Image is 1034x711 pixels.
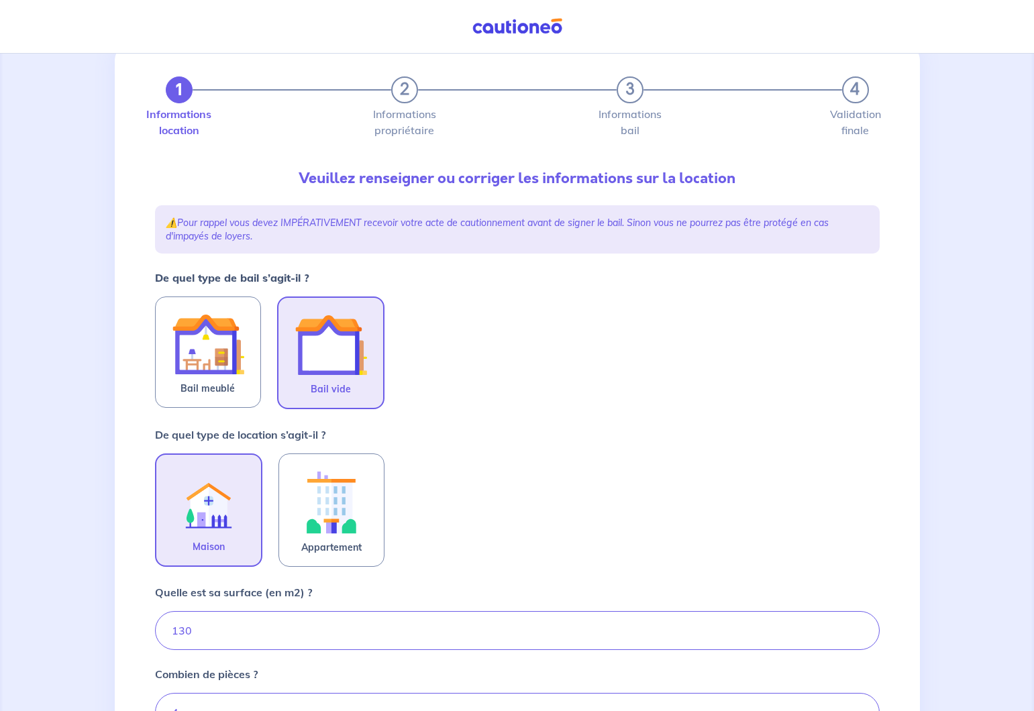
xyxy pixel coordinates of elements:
[295,309,367,381] img: illu_empty_lease.svg
[180,380,235,396] span: Bail meublé
[155,271,309,284] strong: De quel type de bail s’agit-il ?
[155,427,325,443] p: De quel type de location s’agit-il ?
[166,109,193,135] label: Informations location
[172,308,244,380] img: illu_furnished_lease.svg
[166,216,869,243] p: ⚠️
[311,381,351,397] span: Bail vide
[295,465,368,539] img: illu_apartment.svg
[617,109,643,135] label: Informations bail
[155,666,258,682] p: Combien de pièces ?
[155,611,880,650] input: Ex : 67
[166,217,829,242] em: Pour rappel vous devez IMPÉRATIVEMENT recevoir votre acte de cautionnement avant de signer le bai...
[155,168,880,189] p: Veuillez renseigner ou corriger les informations sur la location
[842,109,869,135] label: Validation finale
[166,76,193,103] button: 1
[467,18,568,35] img: Cautioneo
[301,539,362,555] span: Appartement
[155,584,312,600] p: Quelle est sa surface (en m2) ?
[172,466,245,539] img: illu_rent.svg
[391,109,418,135] label: Informations propriétaire
[193,539,225,555] span: Maison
